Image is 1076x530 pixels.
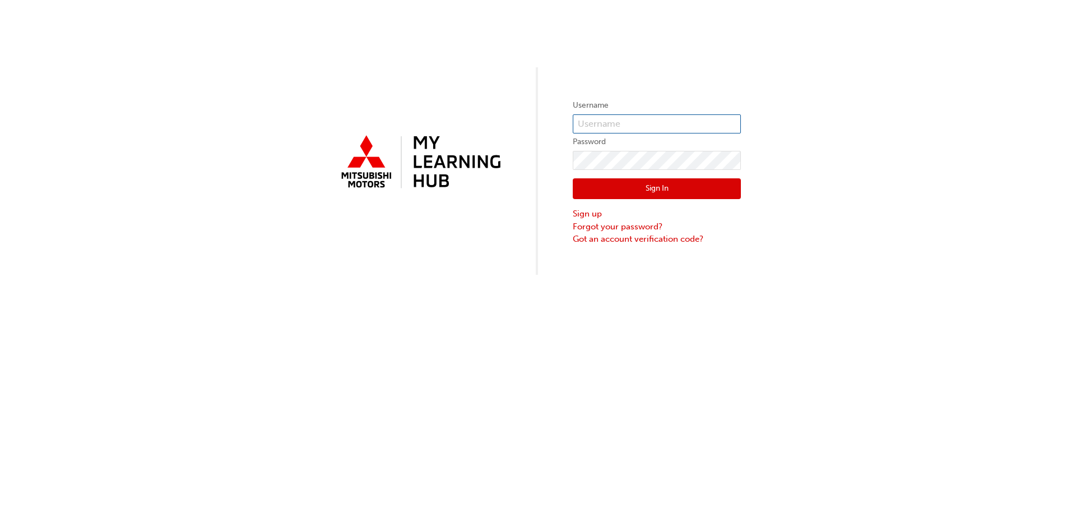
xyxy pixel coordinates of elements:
button: Sign In [573,178,741,200]
img: mmal [335,131,503,195]
a: Sign up [573,208,741,220]
a: Got an account verification code? [573,233,741,246]
a: Forgot your password? [573,220,741,233]
label: Username [573,99,741,112]
input: Username [573,114,741,133]
label: Password [573,135,741,149]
